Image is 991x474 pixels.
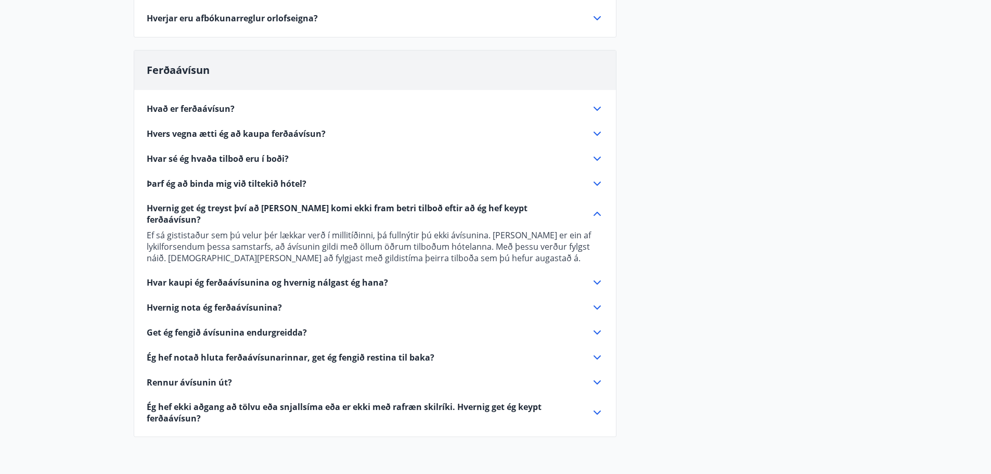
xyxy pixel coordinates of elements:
p: Ef sá gististaður sem þú velur þér lækkar verð í millitíðinni, þá fullnýtir þú ekki ávísunina. [P... [147,229,603,264]
span: Hvað er ferðaávísun? [147,103,235,114]
div: Hvers vegna ætti ég að kaupa ferðaávísun? [147,127,603,140]
div: Ég hef ekki aðgang að tölvu eða snjallsíma eða er ekki með rafræn skilríki. Hvernig get ég keypt ... [147,401,603,424]
span: Ég hef notað hluta ferðaávísunarinnar, get ég fengið restina til baka? [147,352,434,363]
div: Hvernig get ég treyst því að [PERSON_NAME] komi ekki fram betri tilboð eftir að ég hef keypt ferð... [147,202,603,225]
div: Hvernig get ég treyst því að [PERSON_NAME] komi ekki fram betri tilboð eftir að ég hef keypt ferð... [147,225,603,264]
div: Hvernig nota ég ferðaávísunina? [147,301,603,314]
span: Hvers vegna ætti ég að kaupa ferðaávísun? [147,128,326,139]
div: Get ég fengið ávísunina endurgreidda? [147,326,603,339]
span: Hvernig get ég treyst því að [PERSON_NAME] komi ekki fram betri tilboð eftir að ég hef keypt ferð... [147,202,578,225]
span: Hverjar eru afbókunarreglur orlofseigna? [147,12,318,24]
div: Þarf ég að binda mig við tiltekið hótel? [147,177,603,190]
span: Hvar kaupi ég ferðaávísunina og hvernig nálgast ég hana? [147,277,388,288]
div: Hvar sé ég hvaða tilboð eru í boði? [147,152,603,165]
span: Get ég fengið ávísunina endurgreidda? [147,327,307,338]
div: Hverjar eru afbókunarreglur orlofseigna? [147,12,603,24]
div: Hvar kaupi ég ferðaávísunina og hvernig nálgast ég hana? [147,276,603,289]
div: Hvað er ferðaávísun? [147,103,603,115]
div: Ég hef notað hluta ferðaávísunarinnar, get ég fengið restina til baka? [147,351,603,364]
span: Hvernig nota ég ferðaávísunina? [147,302,282,313]
span: Ég hef ekki aðgang að tölvu eða snjallsíma eða er ekki með rafræn skilríki. Hvernig get ég keypt ... [147,401,578,424]
span: Ferðaávísun [147,63,210,77]
span: Rennur ávísunin út? [147,377,232,388]
span: Þarf ég að binda mig við tiltekið hótel? [147,178,306,189]
div: Rennur ávísunin út? [147,376,603,389]
span: Hvar sé ég hvaða tilboð eru í boði? [147,153,289,164]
